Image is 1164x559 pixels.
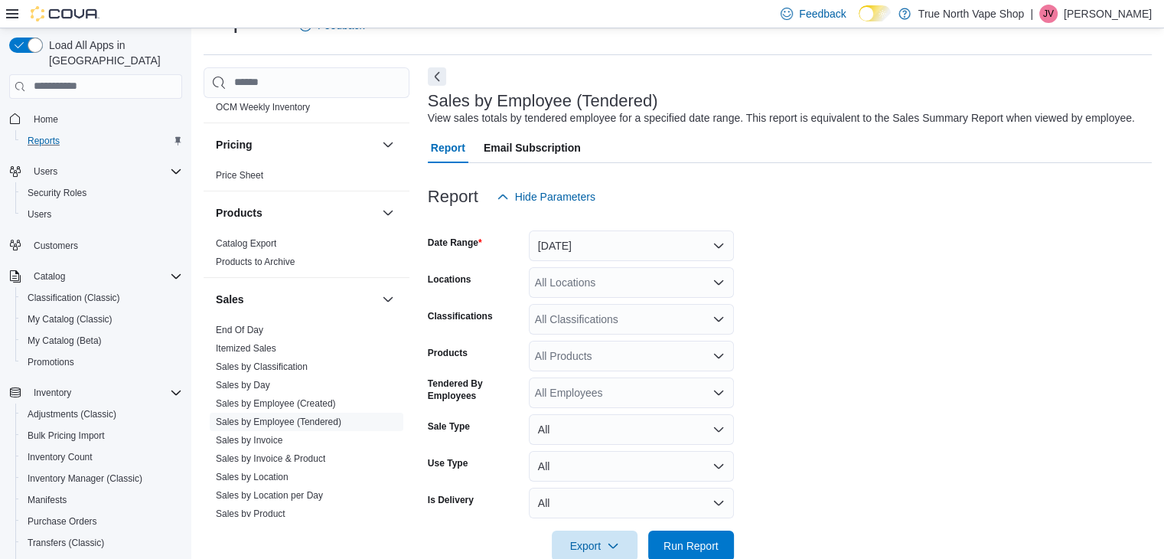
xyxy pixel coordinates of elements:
a: Sales by Employee (Created) [216,398,336,409]
button: Pricing [216,137,376,152]
span: Feedback [799,6,846,21]
div: Pricing [204,166,409,191]
p: | [1030,5,1033,23]
span: Catalog Export [216,237,276,250]
button: Catalog [28,267,71,286]
a: Price Sheet [216,170,263,181]
span: Home [28,110,182,129]
span: Catalog [28,267,182,286]
span: Inventory Manager (Classic) [28,472,142,485]
button: My Catalog (Classic) [15,309,188,330]
button: All [529,488,734,518]
span: Users [34,165,57,178]
span: Inventory [28,384,182,402]
span: Products to Archive [216,256,295,268]
p: True North Vape Shop [918,5,1025,23]
span: Sales by Employee (Created) [216,397,336,410]
span: Users [21,205,182,224]
button: Inventory [3,382,188,404]
span: Classification (Classic) [21,289,182,307]
span: Reports [28,135,60,147]
button: Products [216,205,376,221]
label: Is Delivery [428,494,474,506]
span: Customers [34,240,78,252]
span: Security Roles [21,184,182,202]
span: Inventory Manager (Classic) [21,469,182,488]
span: Sales by Location [216,471,289,483]
button: All [529,414,734,445]
span: Dark Mode [859,21,859,22]
button: Products [379,204,397,222]
input: Dark Mode [859,5,891,21]
button: Pricing [379,136,397,154]
a: Classification (Classic) [21,289,126,307]
img: Cova [31,6,99,21]
div: Products [204,234,409,277]
label: Locations [428,273,471,286]
a: OCM Weekly Inventory [216,102,310,113]
button: Sales [216,292,376,307]
h3: Sales [216,292,244,307]
button: Inventory [28,384,77,402]
span: My Catalog (Classic) [21,310,182,329]
span: Adjustments (Classic) [21,405,182,423]
span: Report [431,132,465,163]
span: Users [28,208,51,221]
span: My Catalog (Beta) [28,335,102,347]
label: Tendered By Employees [428,378,523,402]
span: Users [28,162,182,181]
div: OCM [204,98,409,123]
span: OCM Weekly Inventory [216,101,310,113]
button: Adjustments (Classic) [15,404,188,425]
a: Itemized Sales [216,343,276,354]
a: Sales by Classification [216,361,308,372]
button: Catalog [3,266,188,287]
button: Open list of options [712,313,725,325]
a: Sales by Invoice & Product [216,453,325,464]
button: Hide Parameters [491,181,602,212]
span: Purchase Orders [21,512,182,531]
a: Customers [28,237,84,255]
a: Users [21,205,57,224]
label: Products [428,347,468,359]
label: Use Type [428,457,468,469]
a: Sales by Day [216,380,270,391]
span: Sales by Classification [216,361,308,373]
a: Security Roles [21,184,93,202]
span: Bulk Pricing Import [21,427,182,445]
span: Reports [21,132,182,150]
a: End Of Day [216,325,263,335]
button: Inventory Count [15,446,188,468]
button: My Catalog (Beta) [15,330,188,351]
button: All [529,451,734,482]
span: Manifests [28,494,67,506]
span: Catalog [34,270,65,283]
span: Sales by Employee (Tendered) [216,416,341,428]
span: Sales by Invoice [216,434,282,446]
span: Transfers (Classic) [21,534,182,552]
span: Purchase Orders [28,515,97,528]
span: Inventory Count [28,451,93,463]
a: Home [28,110,64,129]
button: Open list of options [712,387,725,399]
span: Hide Parameters [515,189,595,204]
button: Open list of options [712,350,725,362]
a: Promotions [21,353,80,371]
span: Home [34,113,58,126]
span: Run Report [664,538,719,554]
button: Reports [15,130,188,152]
a: My Catalog (Classic) [21,310,119,329]
span: Email Subscription [484,132,581,163]
button: Next [428,67,446,86]
span: My Catalog (Classic) [28,313,112,325]
button: Purchase Orders [15,511,188,532]
button: [DATE] [529,230,734,261]
div: View sales totals by tendered employee for a specified date range. This report is equivalent to t... [428,110,1135,126]
button: Inventory Manager (Classic) [15,468,188,489]
button: Bulk Pricing Import [15,425,188,446]
a: Inventory Count [21,448,99,466]
span: Security Roles [28,187,86,199]
a: Bulk Pricing Import [21,427,111,445]
span: Inventory Count [21,448,182,466]
a: Sales by Location per Day [216,490,323,501]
